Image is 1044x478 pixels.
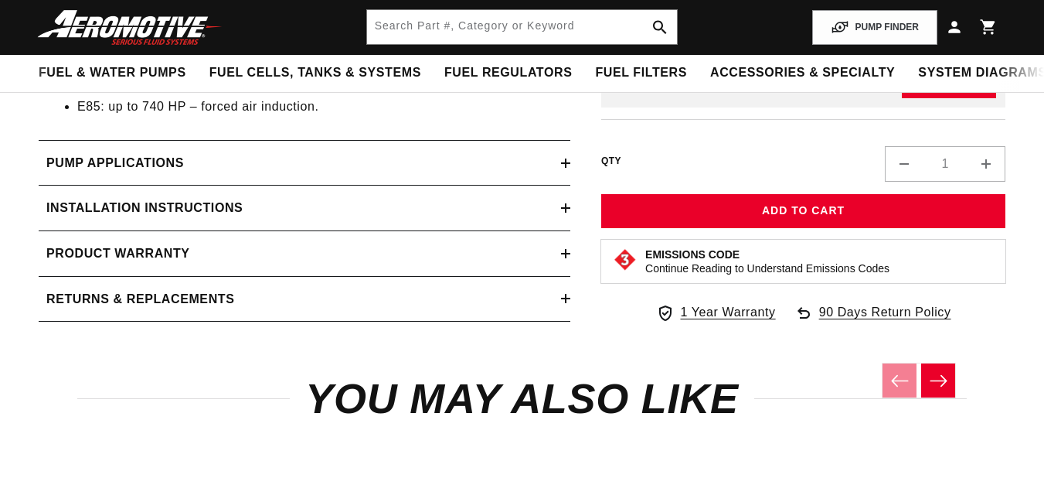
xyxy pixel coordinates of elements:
button: Emissions CodeContinue Reading to Understand Emissions Codes [645,248,889,275]
strong: Emissions Code [645,248,740,261]
summary: Pump Applications [39,141,570,186]
h2: Pump Applications [46,153,184,173]
summary: Fuel Regulators [433,55,583,91]
img: Aeromotive [33,9,226,46]
span: Accessories & Specialty [710,65,895,81]
summary: Product warranty [39,231,570,276]
summary: Fuel Filters [583,55,699,91]
p: Continue Reading to Understand Emissions Codes [645,261,889,275]
a: 90 Days Return Policy [794,302,951,338]
input: Search by Part Number, Category or Keyword [367,10,678,44]
summary: Accessories & Specialty [699,55,906,91]
h2: Returns & replacements [46,289,234,309]
img: Emissions code [613,248,638,272]
label: QTY [601,155,621,168]
summary: Installation Instructions [39,186,570,230]
h2: You may also like [77,381,967,417]
summary: Returns & replacements [39,277,570,322]
span: Fuel Regulators [444,65,572,81]
li: E85: up to 740 HP – forced air induction. [77,97,563,117]
span: 1 Year Warranty [681,302,776,323]
span: Fuel & Water Pumps [39,65,186,81]
button: Add to Cart [601,193,1005,228]
button: Next slide [921,364,955,398]
h2: Installation Instructions [46,198,243,218]
button: PUMP FINDER [812,10,937,45]
h2: Product warranty [46,244,190,264]
span: 90 Days Return Policy [819,302,951,338]
span: Fuel Filters [595,65,687,81]
summary: Fuel Cells, Tanks & Systems [198,55,433,91]
a: 1 Year Warranty [656,302,776,323]
button: search button [643,10,677,44]
summary: Fuel & Water Pumps [27,55,198,91]
span: Fuel Cells, Tanks & Systems [209,65,421,81]
button: Previous slide [882,364,916,398]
